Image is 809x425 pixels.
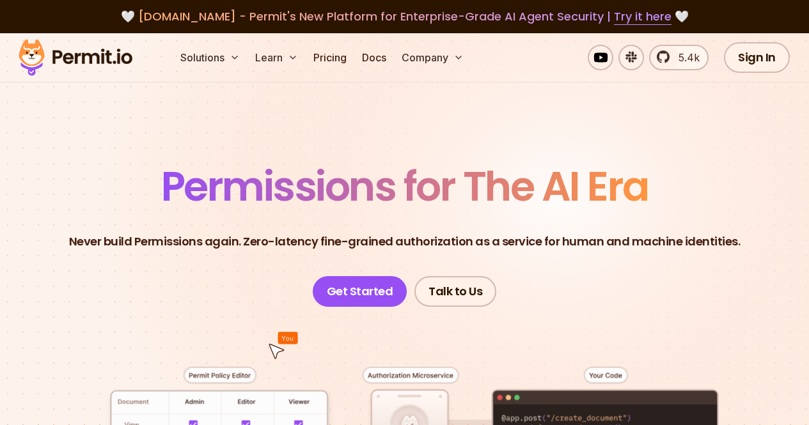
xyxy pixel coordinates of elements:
span: Permissions for The AI Era [161,158,648,215]
div: 🤍 🤍 [31,8,778,26]
a: Get Started [313,276,407,307]
a: Docs [357,45,391,70]
span: 5.4k [671,50,700,65]
a: Pricing [308,45,352,70]
a: Talk to Us [414,276,496,307]
span: [DOMAIN_NAME] - Permit's New Platform for Enterprise-Grade AI Agent Security | [138,8,672,24]
img: Permit logo [13,36,138,79]
p: Never build Permissions again. Zero-latency fine-grained authorization as a service for human and... [69,233,741,251]
a: Try it here [614,8,672,25]
a: 5.4k [649,45,709,70]
button: Company [397,45,469,70]
a: Sign In [724,42,790,73]
button: Solutions [175,45,245,70]
button: Learn [250,45,303,70]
